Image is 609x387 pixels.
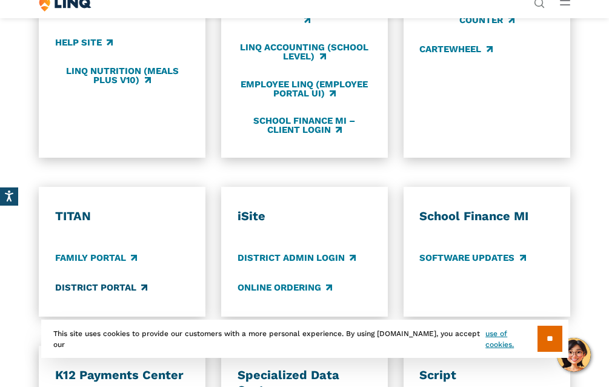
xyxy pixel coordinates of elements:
[238,281,332,294] a: Online Ordering
[557,338,591,372] button: Hello, have a question? Let’s chat.
[238,251,356,264] a: District Admin Login
[238,79,372,99] a: Employee LINQ (Employee Portal UI)
[419,42,492,56] a: CARTEWHEEL
[419,209,554,224] h3: School Finance MI
[419,251,525,264] a: Software Updates
[55,251,137,264] a: Family Portal
[238,209,372,224] h3: iSite
[55,36,113,49] a: Help Site
[238,42,372,62] a: LINQ Accounting (school level)
[485,328,537,350] a: use of cookies.
[55,209,190,224] h3: TITAN
[41,320,568,358] div: This site uses cookies to provide our customers with a more personal experience. By using [DOMAIN...
[238,115,372,135] a: School Finance MI – Client Login
[55,66,190,86] a: LINQ Nutrition (Meals Plus v10)
[55,281,147,294] a: District Portal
